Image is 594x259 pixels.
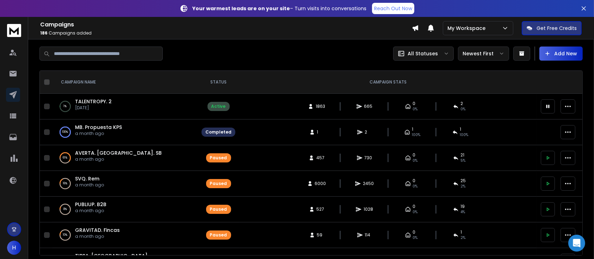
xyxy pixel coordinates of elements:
[408,50,438,57] p: All Statuses
[75,98,112,105] a: TALENTROPY. 2
[461,101,463,106] span: 2
[40,30,48,36] span: 186
[413,204,416,209] span: 0
[7,241,21,255] button: H
[461,204,465,209] span: 19
[460,132,469,138] span: 100 %
[413,209,418,215] span: 0%
[52,119,197,145] td: 100%MB. Propuesta KPSa month ago
[413,178,416,184] span: 0
[63,180,68,187] p: 16 %
[52,171,197,197] td: 16%SVQ. Rema month ago
[316,155,324,161] span: 457
[413,158,418,164] span: 0%
[458,47,509,61] button: Newest First
[210,206,227,212] div: Paused
[317,129,324,135] span: 1
[447,25,488,32] p: My Workspace
[52,222,197,248] td: 10%GRAVITAD. Fincasa month ago
[192,5,290,12] strong: Your warmest leads are on your site
[413,152,416,158] span: 0
[539,47,583,61] button: Add New
[413,106,418,112] span: 0%
[413,101,416,106] span: 0
[413,184,418,189] span: 0%
[75,124,122,131] a: MB. Propuesta KPS
[461,209,465,215] span: 4 %
[461,229,462,235] span: 1
[365,232,372,238] span: 114
[52,197,197,222] td: 8%PUBLIUP. B2Ba month ago
[412,127,414,132] span: 1
[317,206,324,212] span: 527
[75,208,106,214] p: a month ago
[315,181,326,186] span: 6000
[75,131,122,136] p: a month ago
[75,105,112,111] p: [DATE]
[317,232,324,238] span: 59
[461,178,466,184] span: 25
[75,156,162,162] p: a month ago
[205,129,231,135] div: Completed
[461,184,466,189] span: 2 %
[75,201,106,208] a: PUBLIUP. B2B
[75,227,120,234] a: GRAVITAD. Fincas
[40,30,412,36] p: Campaigns added
[364,206,373,212] span: 1028
[372,3,414,14] a: Reach Out Now
[461,152,465,158] span: 21
[537,25,577,32] p: Get Free Credits
[461,106,466,112] span: 0 %
[316,104,325,109] span: 1863
[75,149,162,156] a: AVERTA. [GEOGRAPHIC_DATA]. SB
[63,154,68,161] p: 61 %
[240,71,537,94] th: CAMPAIGN STATS
[63,232,68,239] p: 10 %
[413,229,416,235] span: 0
[365,129,372,135] span: 2
[197,71,240,94] th: STATUS
[365,155,372,161] span: 730
[412,132,421,138] span: 100 %
[75,234,120,239] p: a month ago
[52,94,197,119] td: 1%TALENTROPY. 2[DATE]
[75,182,104,188] p: a month ago
[210,232,227,238] div: Paused
[64,103,67,110] p: 1 %
[461,158,466,164] span: 5 %
[413,235,418,241] span: 0%
[52,145,197,171] td: 61%AVERTA. [GEOGRAPHIC_DATA]. SBa month ago
[461,235,466,241] span: 2 %
[211,104,226,109] div: Active
[374,5,412,12] p: Reach Out Now
[568,235,585,252] div: Open Intercom Messenger
[363,181,374,186] span: 2450
[460,127,462,132] span: 1
[210,155,227,161] div: Paused
[62,129,68,136] p: 100 %
[522,21,582,35] button: Get Free Credits
[364,104,373,109] span: 665
[75,175,99,182] a: SVQ. Rem
[52,71,197,94] th: CAMPAIGN NAME
[63,206,67,213] p: 8 %
[40,20,412,29] h1: Campaigns
[192,5,366,12] p: – Turn visits into conversations
[210,181,227,186] div: Paused
[7,24,21,37] img: logo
